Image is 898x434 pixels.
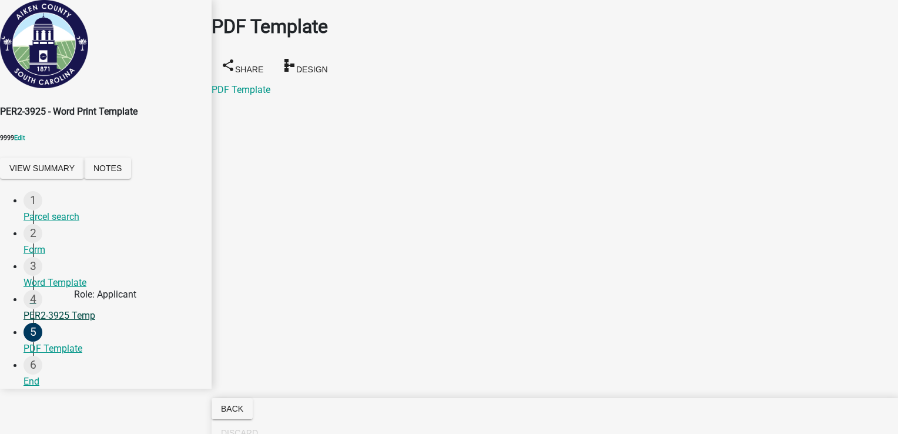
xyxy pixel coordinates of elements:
div: End [24,375,202,389]
button: Notes [84,158,131,179]
div: Parcel search [24,210,202,224]
a: Edit [14,134,25,142]
div: 6 [24,356,42,375]
div: Word Template [24,276,202,290]
a: PDF Template [212,84,270,95]
div: PDF Template [24,342,202,356]
wm-modal-confirm: Notes [84,163,131,175]
div: 1 [24,191,42,210]
div: Role: Applicant [74,288,136,302]
i: share [221,58,235,72]
button: shareShare [212,54,273,80]
span: Back [221,404,243,413]
div: Form [24,243,202,257]
div: PER2-3925 Temp [24,309,202,323]
div: 5 [24,323,42,342]
div: 4 [24,290,42,309]
button: schemaDesign [273,54,337,80]
button: Back [212,398,253,419]
span: Design [296,64,328,74]
span: Share [235,64,263,74]
div: 2 [24,224,42,243]
i: schema [282,58,296,72]
wm-modal-confirm: Edit Application Number [14,134,25,142]
h1: PDF Template [212,12,898,41]
div: 3 [24,257,42,276]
